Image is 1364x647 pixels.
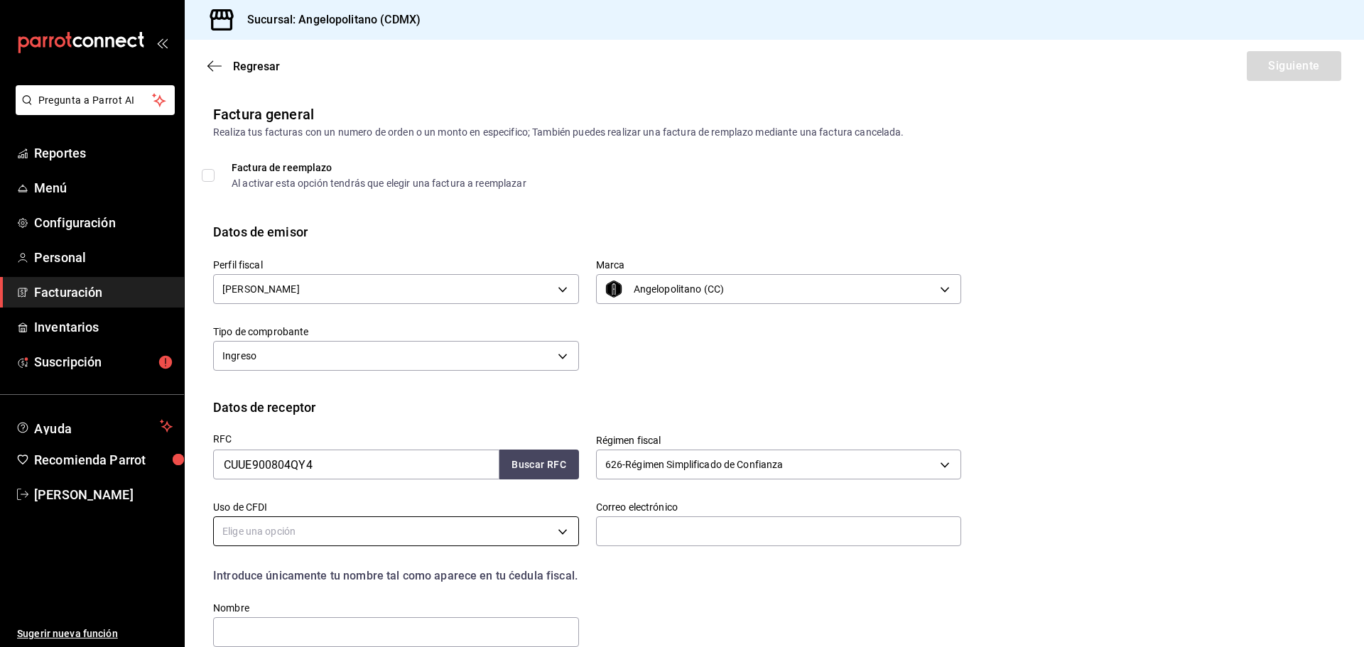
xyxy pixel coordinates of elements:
span: [PERSON_NAME] [34,485,173,504]
span: 626 - Régimen Simplificado de Confianza [605,457,784,472]
span: Ingreso [222,349,256,363]
label: Marca [596,260,962,270]
span: Regresar [233,60,280,73]
div: Al activar esta opción tendrás que elegir una factura a reemplazar [232,178,526,188]
label: RFC [213,434,579,444]
span: Recomienda Parrot [34,450,173,469]
div: Introduce únicamente tu nombre tal como aparece en tu ćedula fiscal. [213,567,961,585]
button: open_drawer_menu [156,37,168,48]
a: Pregunta a Parrot AI [10,103,175,118]
label: Tipo de comprobante [213,327,579,337]
div: Datos de emisor [213,222,308,241]
span: Angelopolitano (CC) [634,282,725,296]
div: Datos de receptor [213,398,315,417]
div: [PERSON_NAME] [213,274,579,304]
label: Uso de CFDI [213,502,579,512]
button: Buscar RFC [499,450,579,479]
span: Configuración [34,213,173,232]
label: Correo electrónico [596,502,962,512]
div: Elige una opción [213,516,579,546]
button: Pregunta a Parrot AI [16,85,175,115]
span: Personal [34,248,173,267]
h3: Sucursal: Angelopolitano (CDMX) [236,11,421,28]
img: LOGO.png [605,281,622,298]
div: Factura de reemplazo [232,163,526,173]
label: Perfil fiscal [213,260,579,270]
button: Regresar [207,60,280,73]
span: Sugerir nueva función [17,626,173,641]
span: Ayuda [34,418,154,435]
div: Realiza tus facturas con un numero de orden o un monto en especifico; También puedes realizar una... [213,125,1336,140]
span: Inventarios [34,317,173,337]
div: Factura general [213,104,314,125]
label: Nombre [213,603,579,613]
span: Pregunta a Parrot AI [38,93,153,108]
label: Régimen fiscal [596,435,962,445]
span: Menú [34,178,173,197]
span: Facturación [34,283,173,302]
span: Reportes [34,143,173,163]
span: Suscripción [34,352,173,371]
